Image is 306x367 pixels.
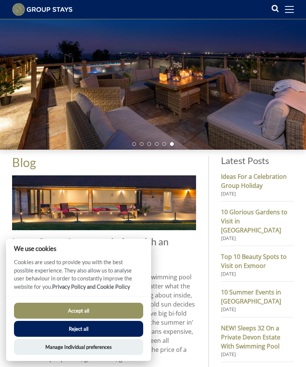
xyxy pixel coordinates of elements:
small: [DATE] [221,270,294,277]
small: [DATE] [221,235,294,242]
a: Latest Posts [221,155,269,166]
strong: 10 Summer Events in [GEOGRAPHIC_DATA] [221,288,294,306]
small: [DATE] [221,190,294,197]
strong: Top 10 Beauty Spots to Visit on Exmoor [221,252,294,270]
a: 10 Glorious Gardens to Visit in [GEOGRAPHIC_DATA] [DATE] [221,208,294,242]
strong: NEW! Sleeps 32 On a Private Devon Estate With Swimming Pool [221,324,294,351]
a: Large Group Accommodation with an Indoor Swimming Pool [12,236,168,258]
a: Blog [12,155,36,170]
button: Accept all [14,303,143,319]
img: Group Stays [12,3,73,16]
img: Large Group Accommodation with an Indoor Swimming Pool [12,175,196,231]
strong: Ideas For a Celebration Group Holiday [221,172,294,190]
a: Privacy Policy and Cookie Policy [52,283,130,290]
a: 10 Summer Events in [GEOGRAPHIC_DATA] [DATE] [221,288,294,313]
a: Ideas For a Celebration Group Holiday [DATE] [221,172,294,197]
h2: We use cookies [6,245,151,252]
small: [DATE] [221,351,294,358]
button: Reject all [14,321,143,337]
small: [DATE] [221,306,294,313]
strong: 10 Glorious Gardens to Visit in [GEOGRAPHIC_DATA] [221,208,294,235]
a: Top 10 Beauty Spots to Visit on Exmoor [DATE] [221,252,294,277]
a: NEW! Sleeps 32 On a Private Devon Estate With Swimming Pool [DATE] [221,324,294,358]
p: Cookies are used to provide you with the best possible experience. They also allow us to analyse ... [6,258,151,296]
button: Manage Individual preferences [14,339,143,355]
